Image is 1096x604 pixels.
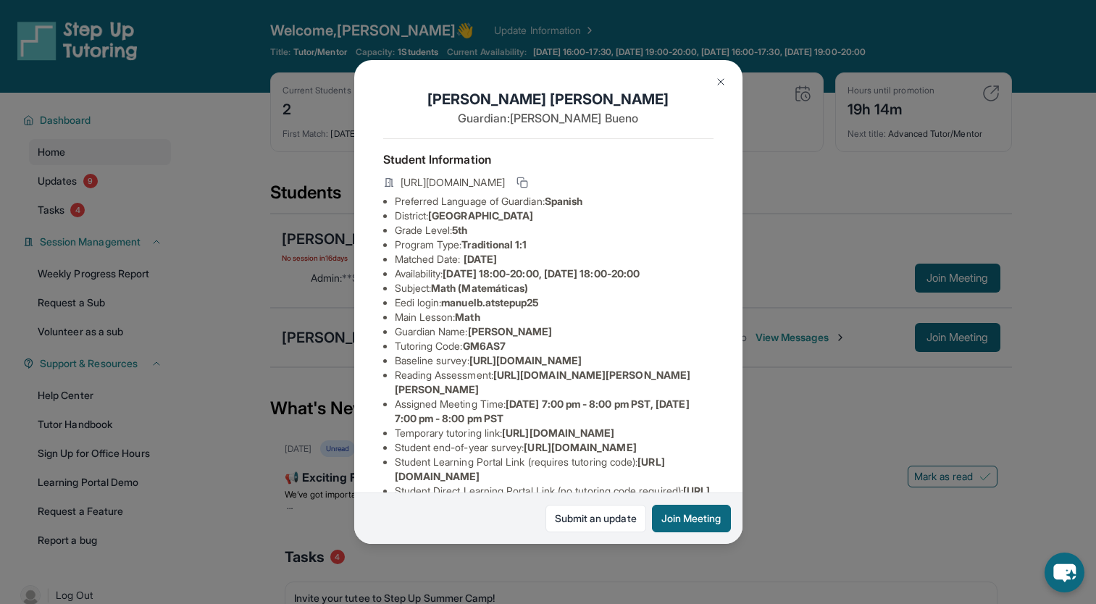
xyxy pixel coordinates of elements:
li: Student end-of-year survey : [395,440,714,455]
li: Grade Level: [395,223,714,238]
h4: Student Information [383,151,714,168]
span: Math (Matemáticas) [431,282,528,294]
li: Subject : [395,281,714,295]
span: Spanish [545,195,583,207]
span: manuelb.atstepup25 [441,296,538,309]
h1: [PERSON_NAME] [PERSON_NAME] [383,89,714,109]
span: [URL][DOMAIN_NAME] [469,354,582,366]
li: Baseline survey : [395,353,714,368]
a: Submit an update [545,505,646,532]
span: [DATE] [464,253,497,265]
span: [URL][DOMAIN_NAME][PERSON_NAME][PERSON_NAME] [395,369,691,395]
span: [URL][DOMAIN_NAME] [524,441,636,453]
li: Eedi login : [395,295,714,310]
span: Math [455,311,480,323]
span: [PERSON_NAME] [468,325,553,337]
li: Student Learning Portal Link (requires tutoring code) : [395,455,714,484]
li: Student Direct Learning Portal Link (no tutoring code required) : [395,484,714,513]
p: Guardian: [PERSON_NAME] Bueno [383,109,714,127]
img: Close Icon [715,76,727,88]
button: Join Meeting [652,505,731,532]
li: Matched Date: [395,252,714,267]
li: District: [395,209,714,223]
button: chat-button [1045,553,1084,592]
span: Traditional 1:1 [461,238,527,251]
span: [DATE] 7:00 pm - 8:00 pm PST, [DATE] 7:00 pm - 8:00 pm PST [395,398,690,424]
button: Copy link [514,174,531,191]
span: [URL][DOMAIN_NAME] [502,427,614,439]
li: Guardian Name : [395,324,714,339]
span: [DATE] 18:00-20:00, [DATE] 18:00-20:00 [443,267,640,280]
li: Preferred Language of Guardian: [395,194,714,209]
li: Assigned Meeting Time : [395,397,714,426]
li: Main Lesson : [395,310,714,324]
span: GM6AS7 [463,340,506,352]
span: [URL][DOMAIN_NAME] [401,175,505,190]
span: [GEOGRAPHIC_DATA] [428,209,533,222]
li: Availability: [395,267,714,281]
li: Reading Assessment : [395,368,714,397]
li: Program Type: [395,238,714,252]
li: Temporary tutoring link : [395,426,714,440]
li: Tutoring Code : [395,339,714,353]
span: 5th [452,224,467,236]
